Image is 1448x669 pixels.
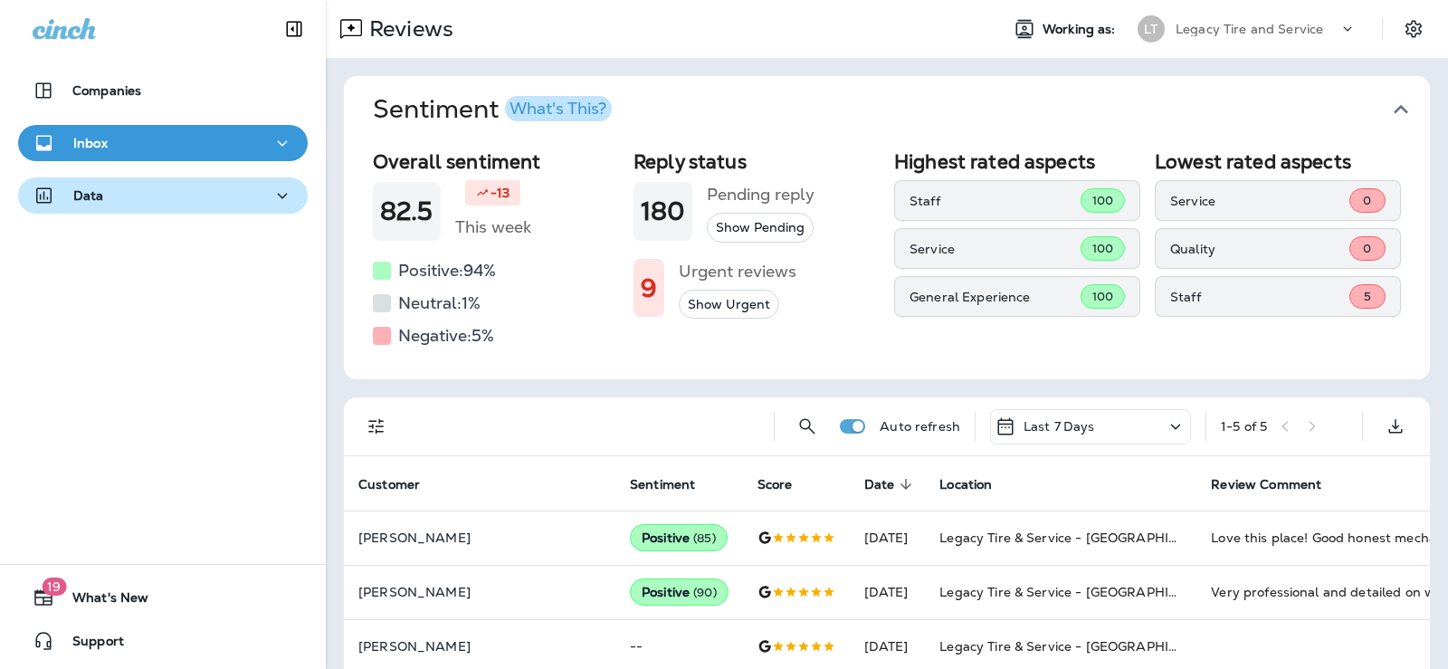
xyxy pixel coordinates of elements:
[1043,22,1119,37] span: Working as:
[358,639,601,654] p: [PERSON_NAME]
[707,180,814,209] h5: Pending reply
[344,143,1430,379] div: SentimentWhat's This?
[18,177,308,214] button: Data
[72,83,141,98] p: Companies
[864,477,895,492] span: Date
[358,476,443,492] span: Customer
[693,530,716,546] span: ( 85 )
[455,213,531,242] h5: This week
[18,579,308,616] button: 19What's New
[910,194,1081,208] p: Staff
[510,100,606,117] div: What's This?
[373,94,612,125] h1: Sentiment
[679,290,779,320] button: Show Urgent
[358,530,601,545] p: [PERSON_NAME]
[679,257,796,286] h5: Urgent reviews
[707,213,814,243] button: Show Pending
[491,184,510,202] p: -13
[358,477,420,492] span: Customer
[1211,476,1345,492] span: Review Comment
[1155,150,1401,173] h2: Lowest rated aspects
[757,476,816,492] span: Score
[850,565,926,619] td: [DATE]
[362,15,453,43] p: Reviews
[505,96,612,121] button: What's This?
[641,273,657,303] h1: 9
[358,585,601,599] p: [PERSON_NAME]
[630,524,728,551] div: Positive
[910,290,1081,304] p: General Experience
[73,136,108,150] p: Inbox
[1211,477,1321,492] span: Review Comment
[1092,289,1113,304] span: 100
[1363,193,1371,208] span: 0
[398,289,481,318] h5: Neutral: 1 %
[1024,419,1095,434] p: Last 7 Days
[1364,289,1371,304] span: 5
[641,196,685,226] h1: 180
[1170,242,1349,256] p: Quality
[789,408,825,444] button: Search Reviews
[880,419,960,434] p: Auto refresh
[42,578,66,596] span: 19
[269,11,319,47] button: Collapse Sidebar
[1176,22,1323,36] p: Legacy Tire and Service
[939,476,1015,492] span: Location
[910,242,1081,256] p: Service
[630,477,695,492] span: Sentiment
[864,476,919,492] span: Date
[398,321,494,350] h5: Negative: 5 %
[358,76,1444,143] button: SentimentWhat's This?
[1221,419,1267,434] div: 1 - 5 of 5
[693,585,717,600] span: ( 90 )
[1092,193,1113,208] span: 100
[850,511,926,565] td: [DATE]
[630,476,719,492] span: Sentiment
[54,634,124,655] span: Support
[1397,13,1430,45] button: Settings
[380,196,433,226] h1: 82.5
[1363,241,1371,256] span: 0
[18,623,308,659] button: Support
[18,72,308,109] button: Companies
[1170,194,1349,208] p: Service
[630,578,729,606] div: Positive
[358,408,395,444] button: Filters
[633,150,880,173] h2: Reply status
[1377,408,1414,444] button: Export as CSV
[18,125,308,161] button: Inbox
[398,256,496,285] h5: Positive: 94 %
[1138,15,1165,43] div: LT
[894,150,1140,173] h2: Highest rated aspects
[373,150,619,173] h2: Overall sentiment
[1092,241,1113,256] span: 100
[1170,290,1349,304] p: Staff
[54,590,148,612] span: What's New
[757,477,793,492] span: Score
[939,477,992,492] span: Location
[73,188,104,203] p: Data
